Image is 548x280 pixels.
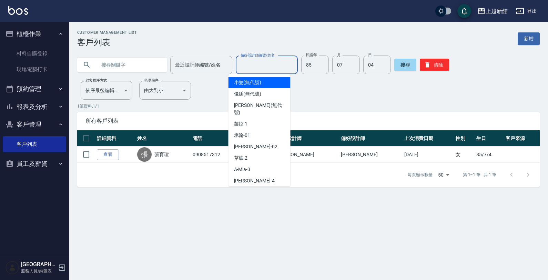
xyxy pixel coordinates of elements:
a: 新增 [518,32,540,45]
div: 由大到小 [139,81,191,100]
label: 顧客排序方式 [85,78,107,83]
button: save [457,4,471,18]
td: [PERSON_NAME] [339,147,403,163]
div: 依序最後編輯時間 [81,81,132,100]
label: 呈現順序 [144,78,159,83]
th: 詳細資料 [95,130,135,147]
span: A-Mia -3 [234,166,251,173]
input: 搜尋關鍵字 [97,56,161,74]
td: 0908517312 [191,147,240,163]
div: 上越新館 [486,7,508,16]
button: 員工及薪資 [3,155,66,173]
label: 偏好設計師編號/姓名 [241,53,275,58]
span: 小隻 (無代號) [234,79,262,86]
button: 清除 [420,59,449,71]
td: [PERSON_NAME] [276,147,339,163]
img: Logo [8,6,28,15]
p: 第 1–1 筆 共 1 筆 [463,172,496,178]
p: 每頁顯示數量 [408,172,433,178]
span: 俊廷 (無代號) [234,90,262,98]
h3: 客戶列表 [77,38,137,47]
th: 客戶來源 [504,130,540,147]
button: 登出 [513,5,540,18]
span: [PERSON_NAME] -02 [234,143,277,150]
th: 偏好設計師 [339,130,403,147]
span: 所有客戶列表 [85,118,531,124]
label: 月 [337,52,341,58]
h2: Customer Management List [77,30,137,35]
td: 女 [454,147,475,163]
p: 1 筆資料, 1 / 1 [77,103,540,109]
button: 櫃檯作業 [3,25,66,43]
p: 服務人員/純報表 [21,268,56,274]
a: 查看 [97,149,119,160]
span: 承翰 -01 [234,132,251,139]
span: 蘿拉 -1 [234,120,248,128]
th: 姓名 [135,130,191,147]
button: 搜尋 [394,59,416,71]
a: 客戶列表 [3,136,66,152]
th: 上次消費日期 [403,130,454,147]
h5: [GEOGRAPHIC_DATA] [21,261,56,268]
label: 日 [368,52,372,58]
a: 現場電腦打卡 [3,61,66,77]
button: 報表及分析 [3,98,66,116]
span: 草莓 -2 [234,154,248,162]
button: 預約管理 [3,80,66,98]
div: 張 [137,147,152,162]
img: Person [6,261,19,274]
button: 上越新館 [475,4,510,18]
button: 客戶管理 [3,116,66,133]
th: 電話 [191,130,240,147]
td: 85/7/4 [475,147,504,163]
td: [DATE] [403,147,454,163]
th: 生日 [475,130,504,147]
span: [PERSON_NAME] (無代號) [234,102,285,116]
span: [PERSON_NAME] -4 [234,177,275,184]
a: 張育瑄 [154,151,169,158]
label: 民國年 [306,52,317,58]
a: 材料自購登錄 [3,46,66,61]
th: 性別 [454,130,475,147]
div: 50 [435,166,452,184]
th: 最近設計師 [276,130,339,147]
